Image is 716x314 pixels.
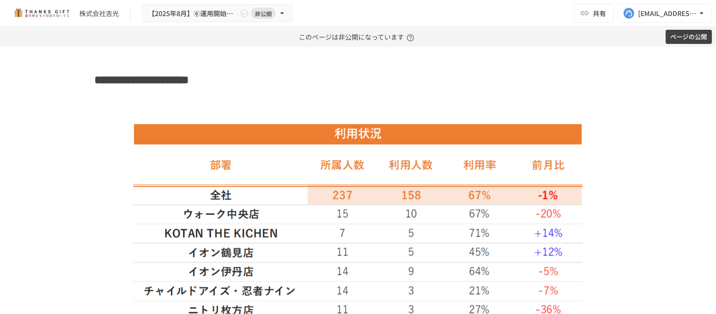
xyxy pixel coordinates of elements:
button: 【2025年8月】⑥運用開始後3回目振り返りMTG非公開 [142,4,293,23]
span: 非公開 [251,8,276,18]
button: 共有 [574,4,614,23]
p: このページは非公開になっています [299,27,417,47]
div: [EMAIL_ADDRESS][DOMAIN_NAME] [639,8,697,19]
button: ページの公開 [666,30,712,44]
button: [EMAIL_ADDRESS][DOMAIN_NAME] [618,4,712,23]
span: 【2025年8月】⑥運用開始後3回目振り返りMTG [148,8,238,19]
span: 共有 [593,8,606,18]
img: mMP1OxWUAhQbsRWCurg7vIHe5HqDpP7qZo7fRoNLXQh [11,6,72,21]
div: 株式会社吉光 [79,8,119,18]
